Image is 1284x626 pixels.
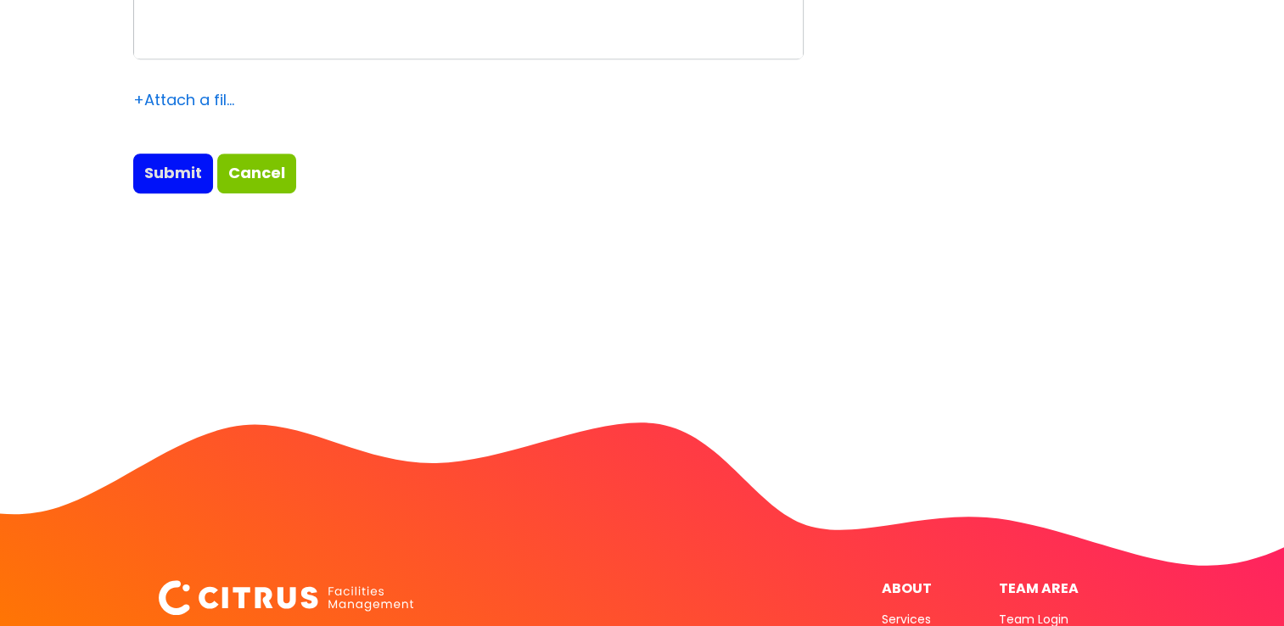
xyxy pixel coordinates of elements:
h4: Team Area [999,580,1084,596]
h4: About [882,580,956,596]
img: Citrus [159,580,413,615]
a: Cancel [217,154,296,193]
div: Attach a file [133,87,235,114]
input: Submit [133,154,213,193]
